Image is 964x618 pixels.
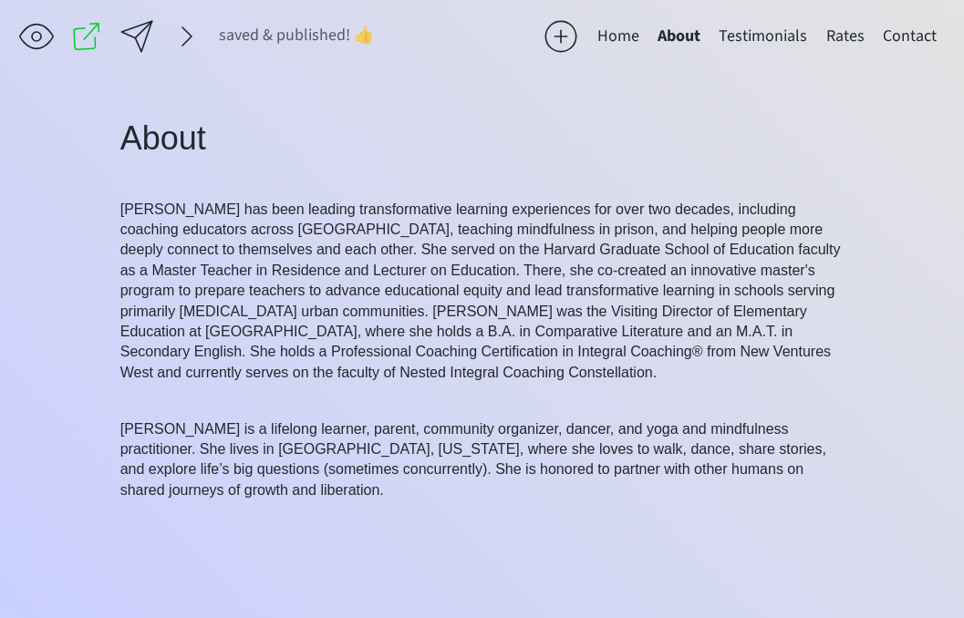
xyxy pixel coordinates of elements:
[817,18,874,55] button: Rates
[219,27,374,44] div: saved & published! 👍
[120,421,826,498] span: [PERSON_NAME] is a lifelong learner, parent, community organizer, dancer, and yoga and mindfulnes...
[648,18,710,55] button: About
[120,201,841,380] span: [PERSON_NAME] has been leading transformative learning experiences for over two decades, includin...
[874,18,946,55] button: Contact
[120,119,206,157] span: About
[588,18,648,55] button: Home
[710,18,816,55] button: Testimonials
